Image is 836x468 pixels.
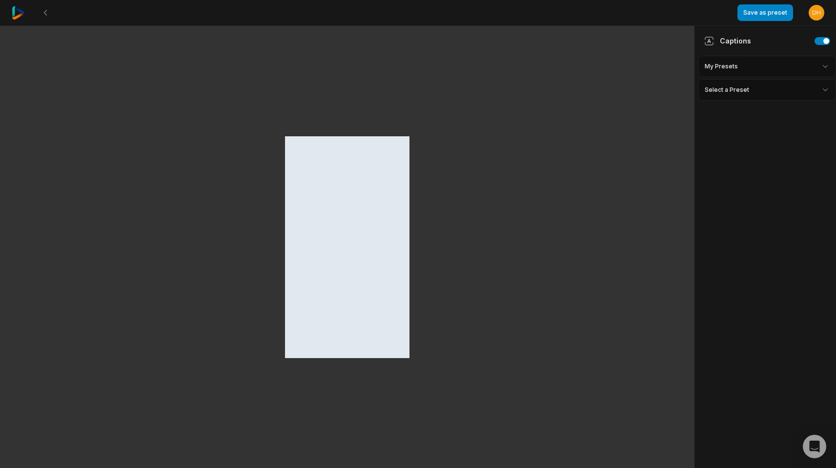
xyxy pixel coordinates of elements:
[12,6,25,20] img: reap
[698,79,836,101] div: Select a Preset
[698,56,836,77] div: My Presets
[803,435,826,458] div: Open Intercom Messenger
[737,4,793,21] button: Save as preset
[704,36,751,46] div: Captions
